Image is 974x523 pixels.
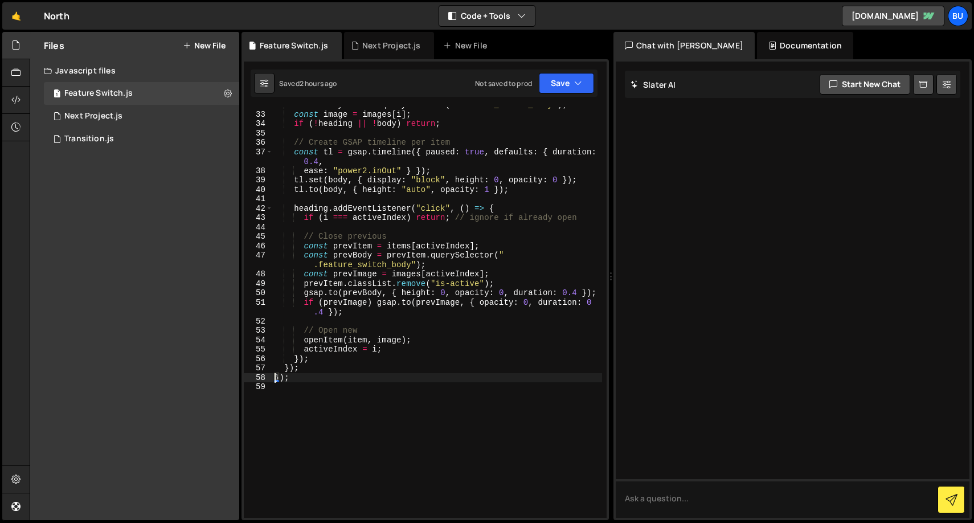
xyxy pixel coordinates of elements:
[244,185,273,195] div: 40
[820,74,910,95] button: Start new chat
[244,138,273,148] div: 36
[44,39,64,52] h2: Files
[244,110,273,120] div: 33
[244,129,273,138] div: 35
[260,40,328,51] div: Feature Switch.js
[244,288,273,298] div: 50
[44,105,239,128] div: 17234/47949.js
[244,166,273,176] div: 38
[244,232,273,242] div: 45
[244,354,273,364] div: 56
[244,363,273,373] div: 57
[948,6,968,26] a: Bu
[244,242,273,251] div: 46
[2,2,30,30] a: 🤙
[279,79,337,88] div: Saved
[30,59,239,82] div: Javascript files
[244,373,273,383] div: 58
[64,111,122,121] div: Next Project.js
[244,279,273,289] div: 49
[183,41,226,50] button: New File
[244,345,273,354] div: 55
[244,336,273,345] div: 54
[539,73,594,93] button: Save
[244,298,273,317] div: 51
[443,40,491,51] div: New File
[244,148,273,166] div: 37
[300,79,337,88] div: 2 hours ago
[362,40,420,51] div: Next Project.js
[244,175,273,185] div: 39
[244,269,273,279] div: 48
[475,79,532,88] div: Not saved to prod
[64,134,114,144] div: Transition.js
[44,128,239,150] div: 17234/47687.js
[613,32,755,59] div: Chat with [PERSON_NAME]
[64,88,133,99] div: Feature Switch.js
[244,194,273,204] div: 41
[244,326,273,336] div: 53
[44,82,239,105] div: 17234/48014.js
[244,317,273,326] div: 52
[44,9,69,23] div: North
[54,90,60,99] span: 1
[244,213,273,223] div: 43
[757,32,853,59] div: Documentation
[244,223,273,232] div: 44
[244,204,273,214] div: 42
[842,6,944,26] a: [DOMAIN_NAME]
[439,6,535,26] button: Code + Tools
[244,119,273,129] div: 34
[244,251,273,269] div: 47
[244,382,273,392] div: 59
[631,79,676,90] h2: Slater AI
